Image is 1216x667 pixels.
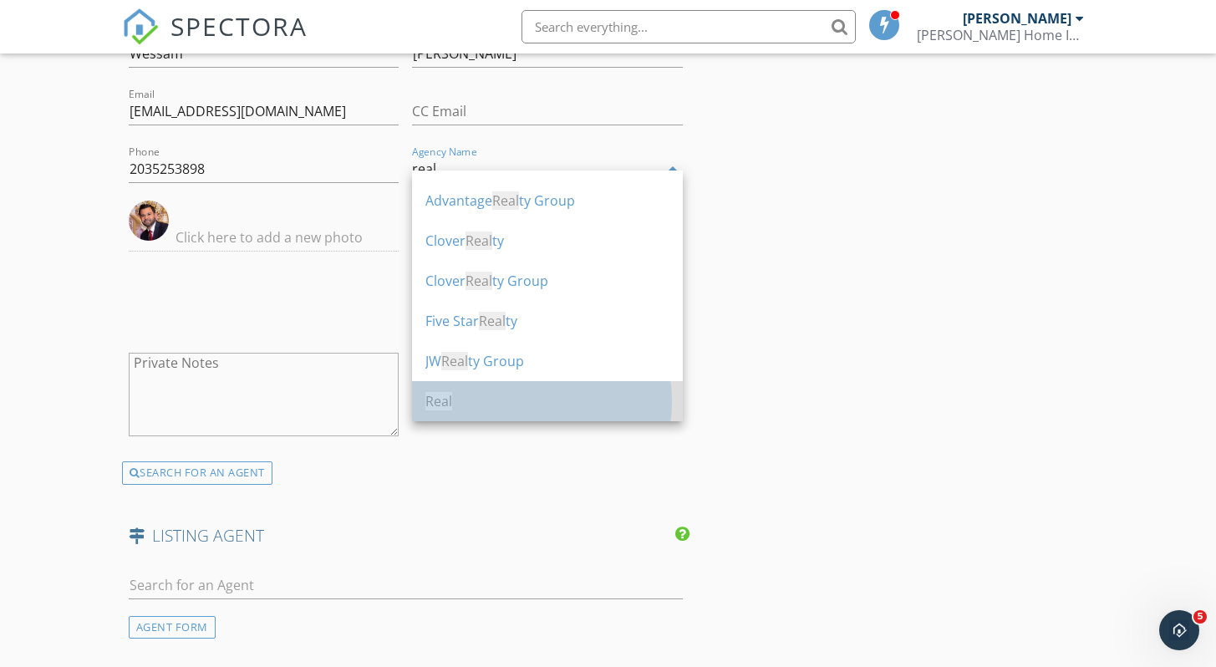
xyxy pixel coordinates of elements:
[425,271,669,291] div: Clover ty Group
[663,159,683,179] i: arrow_drop_down
[466,232,492,250] span: Real
[425,392,452,410] span: Real
[122,23,308,58] a: SPECTORA
[122,8,159,45] img: The Best Home Inspection Software - Spectora
[425,191,669,211] div: Advantage ty Group
[425,231,669,251] div: Clover ty
[522,10,856,43] input: Search everything...
[129,616,216,639] div: AGENT FORM
[129,224,399,252] input: Click here to add a new photo
[441,352,468,370] span: Real
[170,8,308,43] span: SPECTORA
[129,201,169,241] img: original_45ad946d-dc46-4771-905e-6ab08eb1fa37-png.webp
[425,351,669,371] div: JW ty Group
[963,10,1071,27] div: [PERSON_NAME]
[1193,610,1207,624] span: 5
[425,311,669,331] div: Five Star ty
[466,272,492,290] span: Real
[129,525,683,547] h4: LISTING AGENT
[917,27,1084,43] div: DeLeon Home Inspections
[122,461,272,485] div: SEARCH FOR AN AGENT
[492,191,519,210] span: Real
[1159,610,1199,650] iframe: Intercom live chat
[479,312,506,330] span: Real
[129,572,683,599] input: Search for an Agent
